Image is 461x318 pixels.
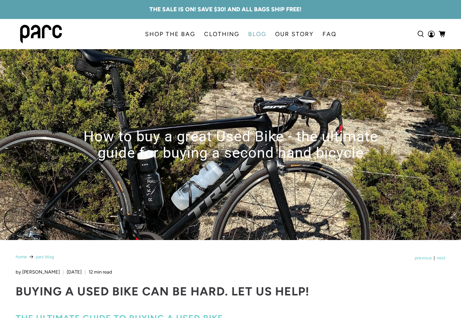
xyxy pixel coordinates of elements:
a: CLOTHING [200,24,244,44]
nav: breadcrumbs [16,255,54,259]
a: OUR STORY [271,24,318,44]
a: FAQ [318,24,341,44]
h1: How to buy a great Used Bike - the ultimate guide for buying a second hand bicycle [67,128,395,161]
a: Home [16,255,27,259]
span: | [432,255,437,261]
a: Parc Blog [36,255,54,259]
span: [DATE] [65,269,82,275]
a: Previous [415,256,432,260]
a: BLOG [244,24,271,44]
nav: main navigation [141,19,341,49]
a: THE SALE IS ON! SAVE $30! AND ALL BAGS SHIP FREE! [149,5,301,14]
a: SHOP THE BAG [141,24,200,44]
a: Next [437,256,446,260]
img: parc bag logo [20,25,62,43]
span: 12 min read [87,269,112,275]
a: by [PERSON_NAME] [16,269,60,275]
strong: BUYING A USED BIKE CAN BE HARD. LET US HELP! [16,284,309,298]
